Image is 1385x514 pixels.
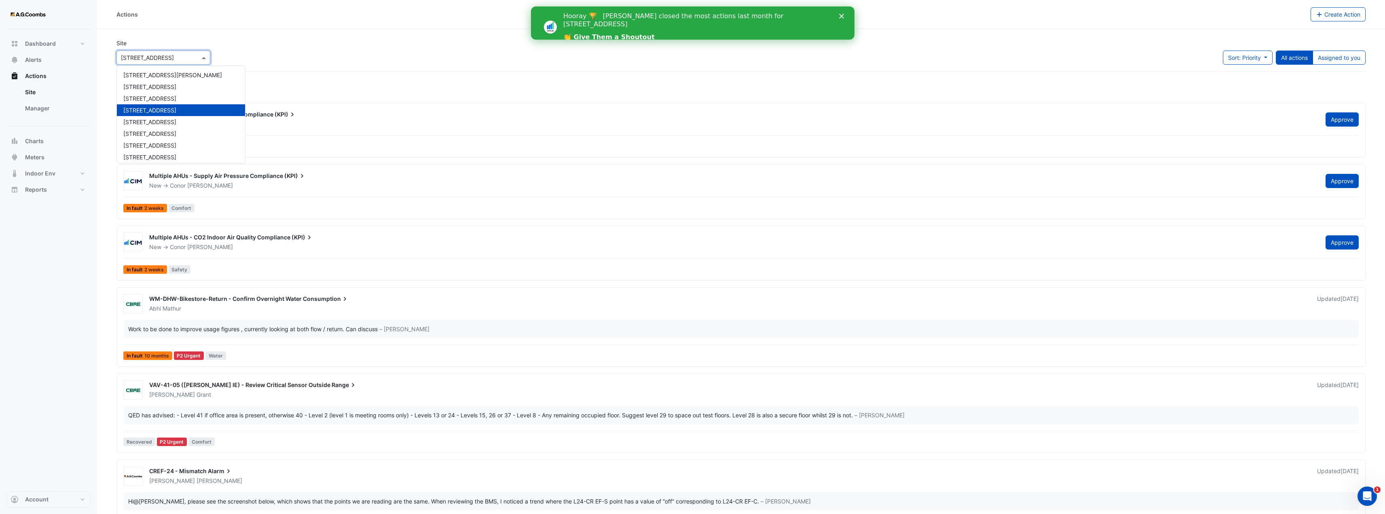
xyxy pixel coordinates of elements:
[124,239,142,247] img: CIM
[124,300,142,308] img: CBRE Charter Hall
[1331,178,1353,184] span: Approve
[25,153,44,161] span: Meters
[187,243,233,251] span: [PERSON_NAME]
[149,477,195,484] span: [PERSON_NAME]
[123,118,176,125] span: [STREET_ADDRESS]
[124,386,142,394] img: CBRE Charter Hall
[133,498,184,505] span: bsadler@agcoombs.com.au [AG Coombs]
[761,497,811,506] span: – [PERSON_NAME]
[6,491,91,508] button: Account
[332,381,357,389] span: Range
[11,40,19,48] app-icon: Dashboard
[25,40,56,48] span: Dashboard
[123,265,167,274] span: In fault
[10,6,46,23] img: Company Logo
[6,84,91,120] div: Actions
[32,27,124,36] a: 👏 Give Them a Shoutout
[174,351,204,360] div: P2 Urgent
[149,234,290,241] span: Multiple AHUs - CO2 Indoor Air Quality Compliance
[163,305,181,313] span: Mathur
[6,52,91,68] button: Alerts
[531,6,854,40] iframe: Intercom live chat banner
[123,154,176,161] span: [STREET_ADDRESS]
[144,353,169,358] span: 10 months
[308,7,316,12] div: Close
[6,165,91,182] button: Indoor Env
[1228,54,1261,61] span: Sort: Priority
[25,186,47,194] span: Reports
[1331,116,1353,123] span: Approve
[11,169,19,178] app-icon: Indoor Env
[123,72,222,78] span: [STREET_ADDRESS][PERSON_NAME]
[25,495,49,503] span: Account
[1223,51,1273,65] button: Sort: Priority
[1358,487,1377,506] iframe: Intercom live chat
[169,265,191,274] span: Safety
[197,477,242,485] span: [PERSON_NAME]
[144,267,164,272] span: 2 weeks
[149,172,283,179] span: Multiple AHUs - Supply Air Pressure Compliance
[1341,381,1359,388] span: Mon 15-Sep-2025 16:54 AEST
[123,95,176,102] span: [STREET_ADDRESS]
[6,182,91,198] button: Reports
[1313,51,1366,65] button: Assigned to you
[149,182,161,189] span: New
[1317,295,1359,313] div: Updated
[11,153,19,161] app-icon: Meters
[128,325,378,333] div: Work to be done to improve usage figures , currently looking at both flow / return. Can discuss
[128,497,759,506] div: Hi , please see the screenshot below, which shows that the points we are reading are the same. Wh...
[25,72,47,80] span: Actions
[205,351,226,360] span: Water
[163,182,168,189] span: ->
[1341,295,1359,302] span: Tue 16-Sep-2025 15:18 AEST
[170,182,186,189] span: Conor
[123,142,176,149] span: [STREET_ADDRESS]
[1374,487,1381,493] span: 1
[149,305,161,312] span: Abhi
[123,83,176,90] span: [STREET_ADDRESS]
[275,110,296,118] span: (KPI)
[116,10,138,19] div: Actions
[19,84,91,100] a: Site
[6,133,91,149] button: Charts
[117,66,245,163] div: Options List
[1317,467,1359,485] div: Updated
[1331,239,1353,246] span: Approve
[124,472,142,480] img: AG Coombs
[116,39,127,47] label: Site
[124,177,142,185] img: CIM
[1326,235,1359,250] button: Approve
[149,467,207,474] span: CREF-24 - Mismatch
[379,325,429,333] span: – [PERSON_NAME]
[157,438,187,446] div: P2 Urgent
[208,467,233,475] span: Alarm
[11,72,19,80] app-icon: Actions
[187,182,233,190] span: [PERSON_NAME]
[123,107,176,114] span: [STREET_ADDRESS]
[6,68,91,84] button: Actions
[123,204,167,212] span: In fault
[149,381,330,388] span: VAV-41-05 ([PERSON_NAME] IE) - Review Critical Sensor Outside
[11,56,19,64] app-icon: Alerts
[197,391,211,399] span: Grant
[170,243,186,250] span: Conor
[123,130,176,137] span: [STREET_ADDRESS]
[292,233,313,241] span: (KPI)
[25,56,42,64] span: Alerts
[1311,7,1366,21] button: Create Action
[1276,51,1313,65] button: All actions
[1317,381,1359,399] div: Updated
[25,137,44,145] span: Charts
[1324,11,1360,18] span: Create Action
[1341,467,1359,474] span: Thu 25-Sep-2025 10:54 AEST
[1326,112,1359,127] button: Approve
[11,137,19,145] app-icon: Charts
[284,172,306,180] span: (KPI)
[128,411,853,419] div: QED has advised: - Level 41 if office area is present, otherwise 40 - Level 2 (level 1 is meeting...
[1326,174,1359,188] button: Approve
[303,295,349,303] span: Consumption
[149,243,161,250] span: New
[6,36,91,52] button: Dashboard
